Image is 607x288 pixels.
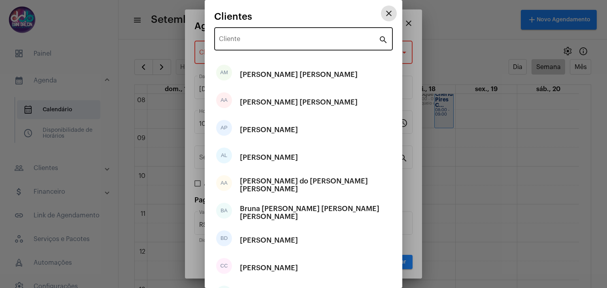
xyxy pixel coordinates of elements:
div: BA [216,203,232,219]
div: AM [216,65,232,80]
div: AA [216,92,232,108]
div: Bruna [PERSON_NAME] [PERSON_NAME] [PERSON_NAME] [240,201,391,224]
div: [PERSON_NAME] [240,118,298,142]
mat-icon: close [384,9,394,18]
div: [PERSON_NAME] [240,146,298,169]
div: [PERSON_NAME] [PERSON_NAME] [240,90,358,114]
div: AA [216,175,232,191]
div: BD [216,230,232,246]
div: [PERSON_NAME] [240,228,298,252]
div: [PERSON_NAME] do [PERSON_NAME] [PERSON_NAME] [240,173,391,197]
div: [PERSON_NAME] [PERSON_NAME] [240,63,358,86]
div: AL [216,148,232,163]
mat-icon: search [379,35,388,44]
div: [PERSON_NAME] [240,256,298,280]
div: CC [216,258,232,274]
input: Pesquisar cliente [219,37,379,44]
span: Clientes [214,11,252,22]
div: AP [216,120,232,136]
